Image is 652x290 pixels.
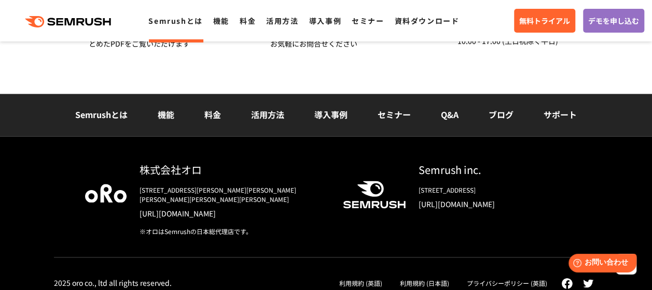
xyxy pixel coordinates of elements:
a: 利用規約 (英語) [339,278,382,287]
a: 料金 [240,16,256,26]
a: Semrushとは [75,108,128,121]
a: セミナー [378,108,411,121]
a: 活用方法 [266,16,298,26]
div: Semrush inc. [419,162,567,177]
a: [URL][DOMAIN_NAME] [419,199,567,209]
img: oro company [85,184,127,202]
a: 活用方法 [251,108,284,121]
a: 資料ダウンロード [394,16,459,26]
a: ブログ [489,108,514,121]
a: 機能 [158,108,174,121]
a: [URL][DOMAIN_NAME] [140,208,326,219]
div: ※オロはSemrushの日本総代理店です。 [140,227,326,236]
a: サポート [544,108,577,121]
div: 2025 oro co., ltd all rights reserved. [54,278,172,287]
a: デモを申し込む [583,9,644,33]
div: 株式会社オロ [140,162,326,177]
a: プライバシーポリシー (英語) [467,278,547,287]
a: 利用規約 (日本語) [400,278,449,287]
img: facebook [561,278,573,289]
img: twitter [583,279,593,287]
div: [STREET_ADDRESS] [419,185,567,195]
iframe: Help widget launcher [560,250,641,279]
div: [STREET_ADDRESS][PERSON_NAME][PERSON_NAME][PERSON_NAME][PERSON_NAME][PERSON_NAME] [140,185,326,204]
a: Q&A [441,108,459,121]
a: 導入事例 [309,16,341,26]
span: 無料トライアル [519,15,570,26]
a: 無料トライアル [514,9,575,33]
a: 導入事例 [314,108,348,121]
a: Semrushとは [148,16,202,26]
span: デモを申し込む [588,15,639,26]
a: セミナー [352,16,384,26]
a: 料金 [204,108,221,121]
a: 機能 [213,16,229,26]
